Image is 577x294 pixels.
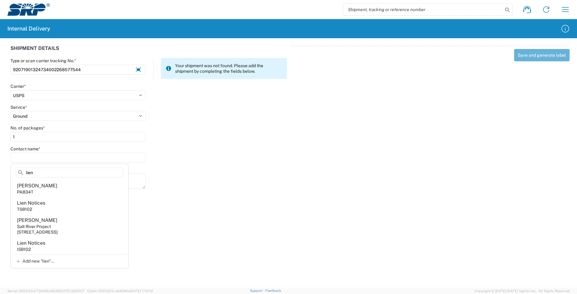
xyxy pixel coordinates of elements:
[17,200,45,206] div: Lien Notices
[17,189,33,195] div: PAB34T
[17,217,57,224] div: [PERSON_NAME]
[10,46,287,58] div: SHIPMENT DETAILS
[175,63,282,74] span: Your shipment was not found. Please add the shipment by completing the fields below.
[23,258,54,264] span: Add new "lien"...
[59,289,84,293] span: [DATE] 09:51:07
[17,247,31,252] div: ISB102
[475,288,570,294] span: Copyright © [DATE]-[DATE] Agistix Inc., All Rights Reserved
[7,25,50,32] h2: Internal Delivery
[7,289,84,293] span: Server: 2025.20.0-734e5bc92d9
[265,289,281,292] a: Feedback
[17,206,32,212] div: TSB102
[17,224,51,229] div: Salt River Project
[10,146,40,152] label: Contact name
[10,84,26,89] label: Carrier
[10,58,76,63] label: Type or scan carrier tracking No.
[130,289,153,293] span: [DATE] 17:21:12
[343,4,503,15] input: Shipment, tracking or reference number
[7,3,50,16] img: srp
[17,240,45,247] div: Lien Notices
[10,104,27,110] label: Service
[250,289,265,292] a: Support
[10,125,45,131] label: No. of packages
[17,229,58,235] div: [STREET_ADDRESS]
[87,289,153,293] span: Client: 2025.20.0-e640dba
[17,182,57,189] div: [PERSON_NAME]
